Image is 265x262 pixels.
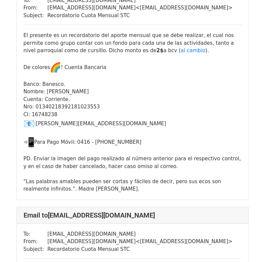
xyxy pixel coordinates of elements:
[24,230,47,238] td: To:
[47,4,233,12] td: [EMAIL_ADDRESS][DOMAIN_NAME] < [EMAIL_ADDRESS][DOMAIN_NAME] >
[24,137,34,148] img: 📲
[47,245,233,253] td: Recordatorio Cuota Mensual STC
[50,62,61,73] img: 🌈
[24,211,242,219] h4: Email to [EMAIL_ADDRESS][DOMAIN_NAME]
[181,47,205,54] a: al cambio
[24,32,242,193] div: El presente es un recordatorio del aporte mensual que se debe realizar, el cual nos permite como ...
[47,230,233,238] td: [EMAIL_ADDRESS][DOMAIN_NAME]
[24,238,47,245] td: From:
[231,230,265,262] div: Widget de chat
[24,118,34,129] img: 📧
[24,12,47,20] td: Subject:
[47,12,233,20] td: Recordatorio Cuota Mensual STC
[156,47,163,54] b: 2$
[231,230,265,262] iframe: Chat Widget
[24,4,47,12] td: From:
[47,238,233,245] td: [EMAIL_ADDRESS][DOMAIN_NAME] < [EMAIL_ADDRESS][DOMAIN_NAME] >
[24,245,47,253] td: Subject:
